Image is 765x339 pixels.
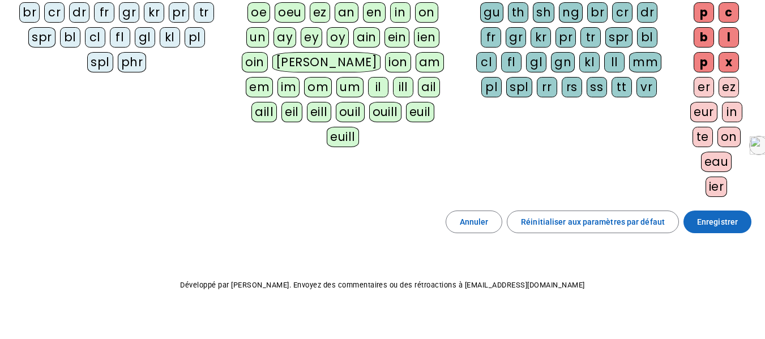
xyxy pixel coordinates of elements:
div: kl [579,52,600,72]
div: gl [526,52,546,72]
div: spr [28,27,55,48]
div: ay [273,27,296,48]
div: cr [612,2,632,23]
button: Réinitialiser aux paramètres par défaut [507,211,679,233]
div: ez [719,77,739,97]
div: fl [110,27,130,48]
div: pr [169,2,189,23]
div: oy [327,27,349,48]
div: eill [307,102,331,122]
div: fr [481,27,501,48]
div: ey [301,27,322,48]
button: Annuler [446,211,503,233]
div: am [416,52,444,72]
div: p [694,52,714,72]
div: dr [637,2,657,23]
div: euill [327,127,358,147]
div: ouill [369,102,401,122]
div: fl [501,52,522,72]
div: oe [247,2,270,23]
div: ll [604,52,625,72]
div: ain [353,27,380,48]
div: en [363,2,386,23]
div: oin [242,52,268,72]
div: ez [310,2,330,23]
div: il [368,77,388,97]
div: rr [537,77,557,97]
div: bl [60,27,80,48]
button: Enregistrer [683,211,751,233]
div: tr [580,27,601,48]
div: ouil [336,102,365,122]
div: ill [393,77,413,97]
div: gn [551,52,575,72]
div: ss [587,77,607,97]
div: pl [185,27,205,48]
div: spl [506,77,532,97]
div: pl [481,77,502,97]
span: Réinitialiser aux paramètres par défaut [521,215,665,229]
div: em [246,77,273,97]
div: x [719,52,739,72]
div: ng [559,2,583,23]
div: um [336,77,364,97]
div: br [587,2,608,23]
div: an [335,2,358,23]
div: om [304,77,332,97]
div: ien [414,27,439,48]
div: cl [85,27,105,48]
div: cr [44,2,65,23]
div: bl [637,27,657,48]
div: in [390,2,411,23]
div: ein [384,27,410,48]
div: phr [118,52,147,72]
div: oeu [275,2,305,23]
div: tt [612,77,632,97]
div: pr [555,27,576,48]
div: gr [506,27,526,48]
div: te [693,127,713,147]
div: eau [701,152,732,172]
div: eur [690,102,717,122]
div: sh [533,2,554,23]
div: eil [281,102,302,122]
div: th [508,2,528,23]
div: ail [418,77,440,97]
div: on [415,2,438,23]
div: vr [636,77,657,97]
div: c [719,2,739,23]
div: kr [531,27,551,48]
div: fr [94,2,114,23]
div: [PERSON_NAME] [272,52,381,72]
p: Développé par [PERSON_NAME]. Envoyez des commentaires ou des rétroactions à [EMAIL_ADDRESS][DOMAI... [9,278,756,292]
div: kl [160,27,180,48]
div: gl [135,27,155,48]
span: Annuler [460,215,489,229]
div: euil [406,102,434,122]
div: l [719,27,739,48]
div: gu [480,2,503,23]
div: aill [251,102,277,122]
div: b [694,27,714,48]
div: on [717,127,741,147]
div: mm [629,52,661,72]
div: tr [194,2,214,23]
div: un [246,27,269,48]
div: im [277,77,300,97]
span: Enregistrer [697,215,738,229]
div: cl [476,52,497,72]
div: p [694,2,714,23]
div: br [19,2,40,23]
div: rs [562,77,582,97]
div: kr [144,2,164,23]
div: er [694,77,714,97]
div: ion [385,52,411,72]
div: ier [706,177,728,197]
div: spr [605,27,632,48]
div: in [722,102,742,122]
div: gr [119,2,139,23]
div: dr [69,2,89,23]
div: spl [87,52,113,72]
